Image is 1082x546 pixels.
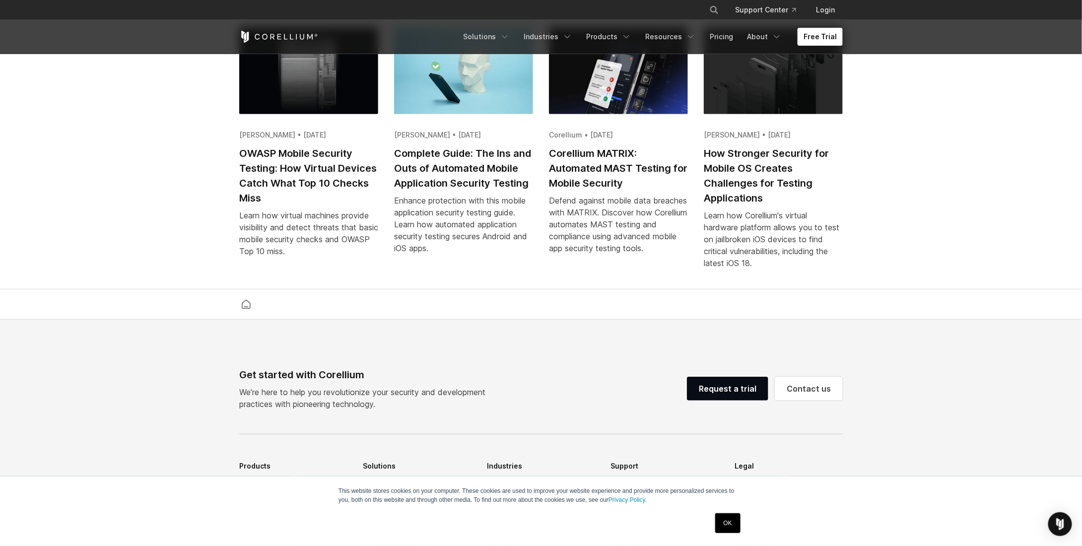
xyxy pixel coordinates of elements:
div: Learn how Corellium's virtual hardware platform allows you to test on jailbroken iOS devices to f... [704,209,843,269]
a: Mobile Vulnerability Research [363,474,472,490]
a: Contact us [775,377,843,401]
a: Login [808,1,843,19]
a: Status ↗ [611,474,719,490]
h2: Corellium MATRIX: Automated MAST Testing for Mobile Security [549,146,688,191]
a: OK [715,513,741,533]
a: About [741,28,788,46]
h2: How Stronger Security for Mobile OS Creates Challenges for Testing Applications [704,146,843,205]
a: Products [580,28,637,46]
a: Corellium home [237,297,255,311]
a: Request a trial [687,377,768,401]
div: [PERSON_NAME] • [DATE] [394,130,533,140]
div: Navigation Menu [457,28,843,46]
a: Solutions [457,28,516,46]
a: Privacy Policy. [609,496,647,503]
a: OWASP Mobile Security Testing: How Virtual Devices Catch What Top 10 Checks Miss [PERSON_NAME] • ... [239,27,378,269]
div: [PERSON_NAME] • [DATE] [704,130,843,140]
button: Search [705,1,723,19]
a: Support Center [727,1,804,19]
img: Complete Guide: The Ins and Outs of Automated Mobile Application Security Testing [394,27,533,114]
img: Corellium MATRIX: Automated MAST Testing for Mobile Security [549,27,688,114]
h2: Complete Guide: The Ins and Outs of Automated Mobile Application Security Testing [394,146,533,191]
a: Platform [239,474,347,490]
div: [PERSON_NAME] • [DATE] [239,130,378,140]
img: How Stronger Security for Mobile OS Creates Challenges for Testing Applications [704,27,843,114]
a: Privacy Policy [735,474,843,490]
div: Navigation Menu [697,1,843,19]
div: Get started with Corellium [239,367,493,382]
div: Enhance protection with this mobile application security testing guide. Learn how automated appli... [394,195,533,254]
a: Enterprise [487,474,595,490]
a: Resources [639,28,702,46]
div: Learn how virtual machines provide visibility and detect threats that basic mobile security check... [239,209,378,257]
a: Corellium MATRIX: Automated MAST Testing for Mobile Security Corellium • [DATE] Corellium MATRIX:... [549,27,688,266]
a: How Stronger Security for Mobile OS Creates Challenges for Testing Applications [PERSON_NAME] • [... [704,27,843,280]
a: Complete Guide: The Ins and Outs of Automated Mobile Application Security Testing [PERSON_NAME] •... [394,27,533,266]
div: Corellium • [DATE] [549,130,688,140]
a: Free Trial [798,28,843,46]
h2: OWASP Mobile Security Testing: How Virtual Devices Catch What Top 10 Checks Miss [239,146,378,205]
div: Defend against mobile data breaches with MATRIX. Discover how Corellium automates MAST testing an... [549,195,688,254]
a: Industries [518,28,578,46]
p: We’re here to help you revolutionize your security and development practices with pioneering tech... [239,386,493,410]
a: Pricing [704,28,739,46]
img: OWASP Mobile Security Testing: How Virtual Devices Catch What Top 10 Checks Miss [239,27,378,114]
div: Open Intercom Messenger [1048,512,1072,536]
a: Corellium Home [239,31,318,43]
p: This website stores cookies on your computer. These cookies are used to improve your website expe... [338,486,744,504]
